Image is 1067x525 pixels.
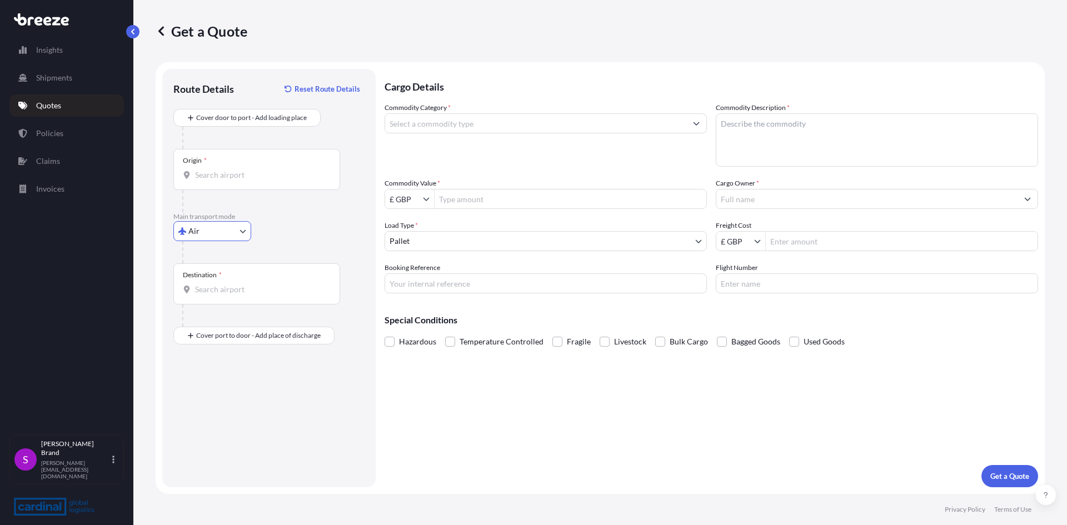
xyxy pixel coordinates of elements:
[766,231,1038,251] input: Enter amount
[173,109,321,127] button: Cover door to port - Add loading place
[9,150,124,172] a: Claims
[385,178,440,189] label: Commodity Value
[173,212,365,221] p: Main transport mode
[385,69,1038,102] p: Cargo Details
[279,80,365,98] button: Reset Route Details
[731,333,780,350] span: Bagged Goods
[460,333,544,350] span: Temperature Controlled
[36,72,72,83] p: Shipments
[195,169,326,181] input: Origin
[567,333,591,350] span: Fragile
[36,44,63,56] p: Insights
[188,226,200,237] span: Air
[716,220,751,231] label: Freight Cost
[385,102,451,113] label: Commodity Category
[385,189,423,209] input: Commodity Value
[994,505,1031,514] a: Terms of Use
[804,333,845,350] span: Used Goods
[183,156,207,165] div: Origin
[41,439,110,457] p: [PERSON_NAME] Brand
[36,156,60,167] p: Claims
[385,220,418,231] span: Load Type
[670,333,708,350] span: Bulk Cargo
[9,178,124,200] a: Invoices
[196,330,321,341] span: Cover port to door - Add place of discharge
[173,327,335,344] button: Cover port to door - Add place of discharge
[716,178,759,189] label: Cargo Owner
[990,471,1029,482] p: Get a Quote
[9,67,124,89] a: Shipments
[435,189,706,209] input: Type amount
[686,113,706,133] button: Show suggestions
[716,102,790,113] label: Commodity Description
[981,465,1038,487] button: Get a Quote
[156,22,247,40] p: Get a Quote
[390,236,410,247] span: Pallet
[36,128,63,139] p: Policies
[385,316,1038,324] p: Special Conditions
[754,236,765,247] button: Show suggestions
[36,100,61,111] p: Quotes
[41,459,110,479] p: [PERSON_NAME][EMAIL_ADDRESS][DOMAIN_NAME]
[945,505,985,514] a: Privacy Policy
[295,83,360,94] p: Reset Route Details
[716,262,758,273] label: Flight Number
[399,333,436,350] span: Hazardous
[14,498,94,516] img: organization-logo
[385,273,707,293] input: Your internal reference
[1018,189,1038,209] button: Show suggestions
[716,273,1038,293] input: Enter name
[196,112,307,123] span: Cover door to port - Add loading place
[9,39,124,61] a: Insights
[23,454,28,465] span: S
[195,284,326,295] input: Destination
[385,231,707,251] button: Pallet
[423,193,434,204] button: Show suggestions
[385,262,440,273] label: Booking Reference
[173,221,251,241] button: Select transport
[9,94,124,117] a: Quotes
[9,122,124,144] a: Policies
[36,183,64,194] p: Invoices
[385,113,686,133] input: Select a commodity type
[716,189,1018,209] input: Full name
[614,333,646,350] span: Livestock
[183,271,222,279] div: Destination
[716,231,754,251] input: Freight Cost
[173,82,234,96] p: Route Details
